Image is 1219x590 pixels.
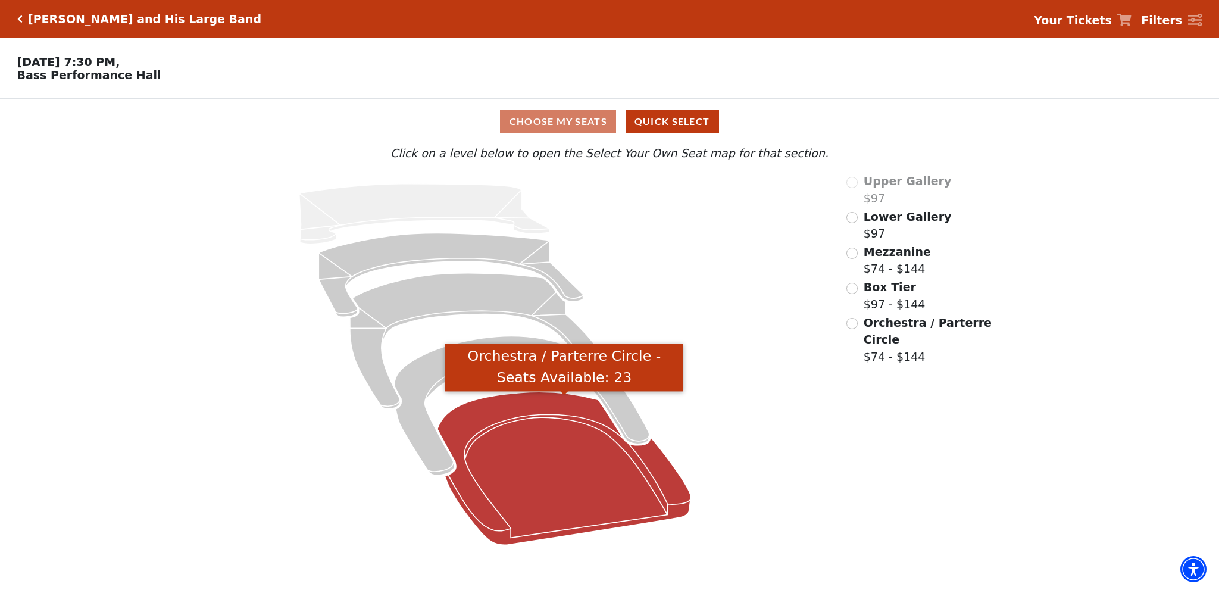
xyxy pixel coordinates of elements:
span: Mezzanine [864,245,931,258]
a: Filters [1141,12,1202,29]
input: Mezzanine$74 - $144 [846,248,858,259]
input: Orchestra / Parterre Circle$74 - $144 [846,318,858,329]
label: $97 [864,173,952,207]
path: Orchestra / Parterre Circle - Seats Available: 23 [437,392,691,545]
button: Quick Select [626,110,719,133]
a: Click here to go back to filters [17,15,23,23]
label: $74 - $144 [864,314,993,366]
input: Box Tier$97 - $144 [846,283,858,294]
div: Accessibility Menu [1180,556,1207,582]
span: Box Tier [864,280,916,294]
label: $74 - $144 [864,244,931,277]
a: Your Tickets [1034,12,1132,29]
input: Lower Gallery$97 [846,212,858,223]
strong: Your Tickets [1034,14,1112,27]
label: $97 - $144 [864,279,926,313]
p: Click on a level below to open the Select Your Own Seat map for that section. [161,145,1058,162]
path: Lower Gallery - Seats Available: 223 [319,233,584,317]
div: Orchestra / Parterre Circle - Seats Available: 23 [445,344,683,392]
path: Upper Gallery - Seats Available: 0 [299,184,549,244]
span: Upper Gallery [864,174,952,188]
span: Lower Gallery [864,210,952,223]
strong: Filters [1141,14,1182,27]
span: Orchestra / Parterre Circle [864,316,992,346]
label: $97 [864,208,952,242]
h5: [PERSON_NAME] and His Large Band [28,13,261,26]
